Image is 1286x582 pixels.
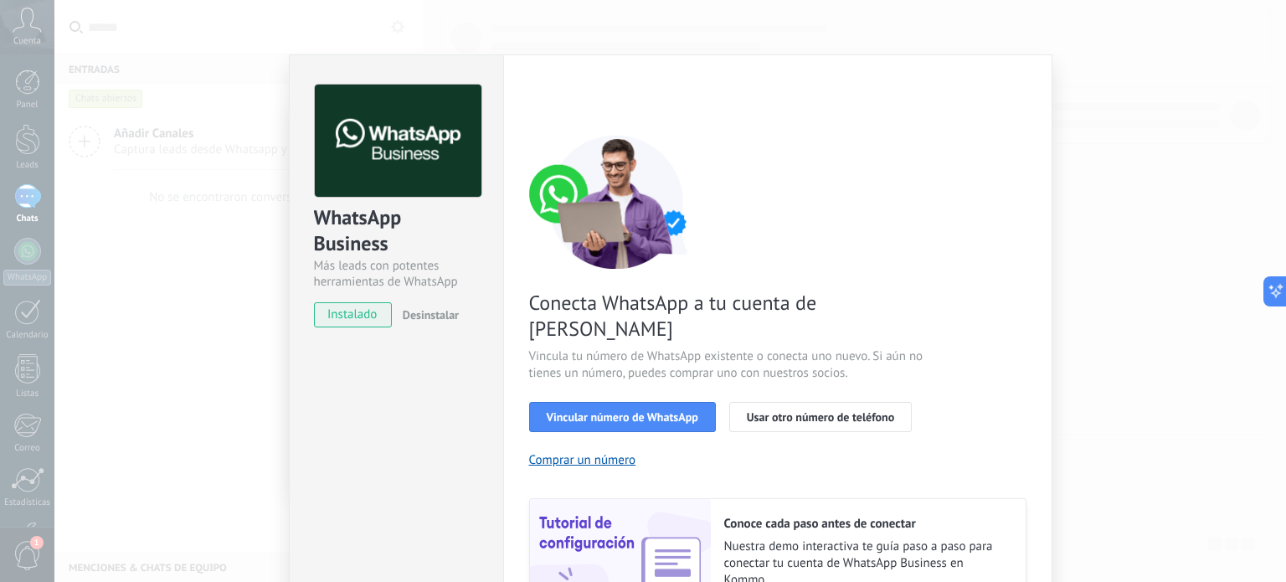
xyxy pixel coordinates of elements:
span: Vincular número de WhatsApp [547,411,698,423]
button: Comprar un número [529,452,636,468]
span: Vincula tu número de WhatsApp existente o conecta uno nuevo. Si aún no tienes un número, puedes c... [529,348,928,382]
div: WhatsApp Business [314,204,479,258]
h2: Conoce cada paso antes de conectar [724,516,1009,532]
span: Usar otro número de teléfono [747,411,894,423]
img: logo_main.png [315,85,481,198]
button: Usar otro número de teléfono [729,402,912,432]
img: connect number [529,135,705,269]
span: instalado [315,302,391,327]
span: Conecta WhatsApp a tu cuenta de [PERSON_NAME] [529,290,928,342]
button: Vincular número de WhatsApp [529,402,716,432]
div: Más leads con potentes herramientas de WhatsApp [314,258,479,290]
span: Desinstalar [403,307,459,322]
button: Desinstalar [396,302,459,327]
